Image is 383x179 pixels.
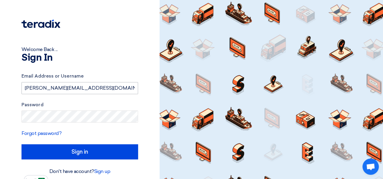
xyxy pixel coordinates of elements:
[94,168,111,174] a: Sign up
[21,144,138,159] input: Sign in
[21,73,138,80] label: Email Address or Username
[21,46,138,53] div: Welcome Back ...
[21,20,60,28] img: Teradix logo
[21,130,61,136] a: Forgot password?
[21,101,138,108] label: Password
[362,158,379,175] div: Open chat
[21,82,138,94] input: Enter your business email or username
[21,53,138,63] h1: Sign In
[21,168,138,175] div: Don't have account?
